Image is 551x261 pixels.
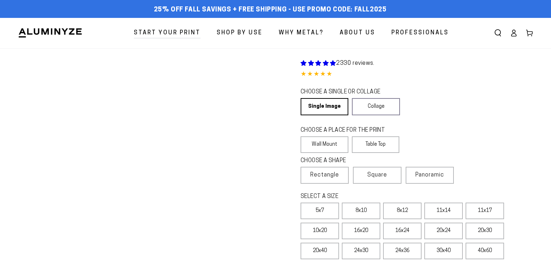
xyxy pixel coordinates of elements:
a: Professionals [386,24,454,43]
legend: SELECT A SIZE [301,193,437,201]
summary: Search our site [490,25,506,41]
span: Shop By Use [217,28,263,38]
span: Panoramic [415,172,444,178]
label: 20x30 [466,223,504,239]
label: 20x24 [424,223,463,239]
label: 8x10 [342,203,380,219]
label: 11x17 [466,203,504,219]
legend: CHOOSE A SINGLE OR COLLAGE [301,88,393,96]
label: 20x40 [301,243,339,259]
label: 11x14 [424,203,463,219]
a: Single Image [301,98,348,115]
label: 8x12 [383,203,422,219]
span: Square [367,171,387,179]
label: 24x36 [383,243,422,259]
label: 40x60 [466,243,504,259]
span: Start Your Print [134,28,201,38]
label: 24x30 [342,243,380,259]
label: 10x20 [301,223,339,239]
a: Start Your Print [128,24,206,43]
a: Why Metal? [273,24,329,43]
span: Why Metal? [279,28,324,38]
span: Professionals [391,28,449,38]
a: About Us [334,24,381,43]
label: 16x20 [342,223,380,239]
label: Table Top [352,136,400,153]
label: Wall Mount [301,136,348,153]
a: Collage [352,98,400,115]
span: Rectangle [310,171,339,179]
legend: CHOOSE A SHAPE [301,157,394,165]
label: 5x7 [301,203,339,219]
img: Aluminyze [18,28,83,38]
legend: CHOOSE A PLACE FOR THE PRINT [301,126,393,135]
label: 30x40 [424,243,463,259]
label: 16x24 [383,223,422,239]
a: Shop By Use [211,24,268,43]
span: About Us [340,28,375,38]
span: 25% off FALL Savings + Free Shipping - Use Promo Code: FALL2025 [154,6,387,14]
div: 4.85 out of 5.0 stars [301,69,533,80]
